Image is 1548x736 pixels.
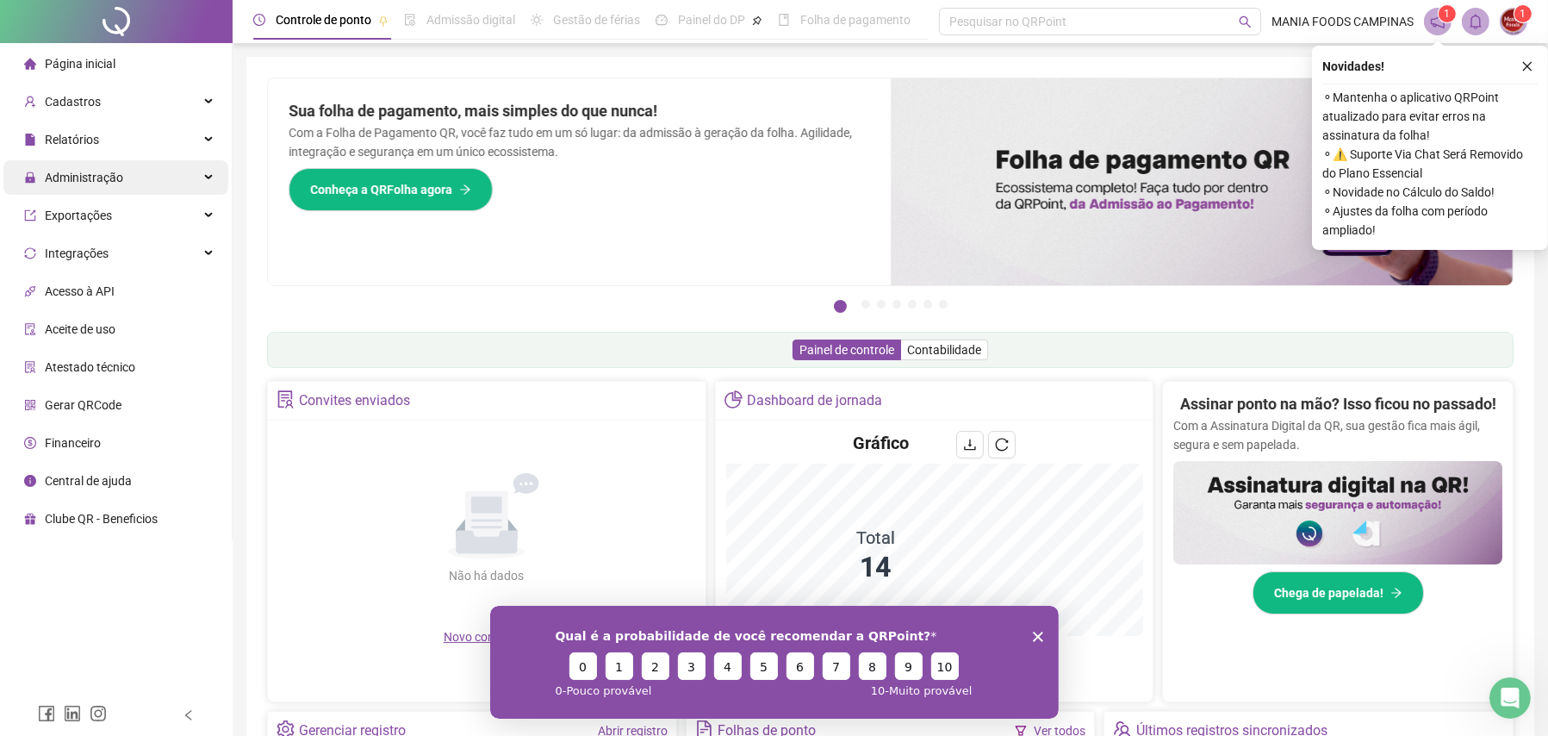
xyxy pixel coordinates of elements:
[24,361,36,373] span: solution
[853,431,909,455] h4: Gráfico
[24,513,36,525] span: gift
[1239,16,1252,28] span: search
[553,13,640,27] span: Gestão de férias
[800,13,911,27] span: Folha de pagamento
[24,247,36,259] span: sync
[45,57,115,71] span: Página inicial
[1439,5,1456,22] sup: 1
[1322,145,1538,183] span: ⚬ ⚠️ Suporte Via Chat Será Removido do Plano Essencial
[1489,677,1531,719] iframe: Intercom live chat
[276,13,371,27] span: Controle de ponto
[1322,88,1538,145] span: ⚬ Mantenha o aplicativo QRPoint atualizado para evitar erros na assinatura da folha!
[38,705,55,722] span: facebook
[24,96,36,108] span: user-add
[378,16,389,26] span: pushpin
[1445,8,1451,20] span: 1
[407,566,566,585] div: Não há dados
[724,390,743,409] span: pie-chart
[45,209,112,222] span: Exportações
[1173,416,1502,454] p: Com a Assinatura Digital da QR, sua gestão fica mais ágil, segura e sem papelada.
[908,300,917,309] button: 5
[45,360,135,374] span: Atestado técnico
[995,438,1009,452] span: reload
[877,300,886,309] button: 3
[24,209,36,221] span: export
[531,14,543,26] span: sun
[45,398,121,412] span: Gerar QRCode
[24,58,36,70] span: home
[1173,461,1502,564] img: banner%2F02c71560-61a6-44d4-94b9-c8ab97240462.png
[1514,5,1532,22] sup: Atualize o seu contato no menu Meus Dados
[1468,14,1483,29] span: bell
[1430,14,1445,29] span: notification
[1501,9,1526,34] img: 78011
[656,14,668,26] span: dashboard
[1521,60,1533,72] span: close
[1390,587,1402,599] span: arrow-right
[1271,12,1414,31] span: MANIA FOODS CAMPINAS
[289,168,493,211] button: Conheça a QRFolha agora
[834,300,847,313] button: 1
[289,123,870,161] p: Com a Folha de Pagamento QR, você faz tudo em um só lugar: da admissão à geração da folha. Agilid...
[778,14,790,26] span: book
[45,284,115,298] span: Acesso à API
[963,438,977,452] span: download
[45,322,115,336] span: Aceite de uso
[426,13,515,27] span: Admissão digital
[459,184,471,196] span: arrow-right
[289,99,870,123] h2: Sua folha de pagamento, mais simples do que nunca!
[64,705,81,722] span: linkedin
[1274,583,1383,602] span: Chega de papelada!
[1253,571,1424,614] button: Chega de papelada!
[799,343,894,357] span: Painel de controle
[861,300,870,309] button: 2
[1520,8,1526,20] span: 1
[24,475,36,487] span: info-circle
[183,709,195,721] span: left
[24,172,36,184] span: lock
[939,300,948,309] button: 7
[490,606,1059,719] iframe: Pesquisa da QRPoint
[299,386,410,415] div: Convites enviados
[90,705,107,722] span: instagram
[45,512,158,526] span: Clube QR - Beneficios
[891,78,1514,285] img: banner%2F8d14a306-6205-4263-8e5b-06e9a85ad873.png
[24,134,36,146] span: file
[752,16,762,26] span: pushpin
[747,386,882,415] div: Dashboard de jornada
[45,171,123,184] span: Administração
[24,323,36,335] span: audit
[907,343,981,357] span: Contabilidade
[24,285,36,297] span: api
[892,300,901,309] button: 4
[45,474,132,488] span: Central de ajuda
[24,437,36,449] span: dollar
[310,180,452,199] span: Conheça a QRFolha agora
[1322,183,1538,202] span: ⚬ Novidade no Cálculo do Saldo!
[45,95,101,109] span: Cadastros
[678,13,745,27] span: Painel do DP
[45,246,109,260] span: Integrações
[404,14,416,26] span: file-done
[45,133,99,147] span: Relatórios
[253,14,265,26] span: clock-circle
[24,399,36,411] span: qrcode
[923,300,932,309] button: 6
[45,436,101,450] span: Financeiro
[1322,57,1384,76] span: Novidades !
